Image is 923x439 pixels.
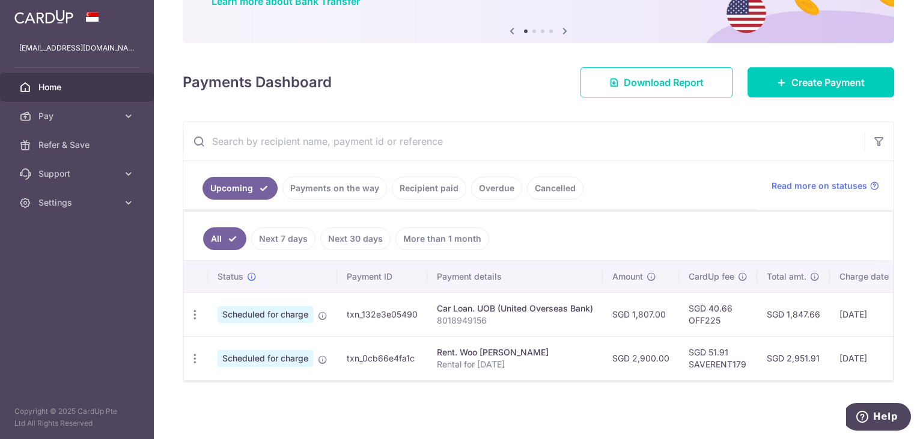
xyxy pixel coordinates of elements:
span: Home [38,81,118,93]
th: Payment ID [337,261,427,292]
span: Create Payment [791,75,865,90]
iframe: Opens a widget where you can find more information [846,403,911,433]
input: Search by recipient name, payment id or reference [183,122,865,161]
td: SGD 40.66 OFF225 [679,292,757,336]
td: SGD 1,807.00 [603,292,679,336]
p: 8018949156 [437,315,593,327]
span: Total amt. [767,271,806,283]
a: Next 30 days [320,227,391,250]
a: Recipient paid [392,177,466,200]
a: Overdue [471,177,522,200]
span: Scheduled for charge [218,350,313,367]
td: txn_0cb66e4fa1c [337,336,427,380]
span: Pay [38,110,118,122]
span: Read more on statuses [772,180,867,192]
td: SGD 2,951.91 [757,336,830,380]
span: Download Report [624,75,704,90]
td: SGD 2,900.00 [603,336,679,380]
a: Download Report [580,67,733,97]
td: SGD 1,847.66 [757,292,830,336]
td: txn_132e3e05490 [337,292,427,336]
span: CardUp fee [689,271,734,283]
a: Cancelled [527,177,583,200]
span: Refer & Save [38,139,118,151]
a: More than 1 month [395,227,489,250]
img: CardUp [14,10,73,24]
td: [DATE] [830,292,912,336]
a: Next 7 days [251,227,315,250]
th: Payment details [427,261,603,292]
span: Charge date [839,271,889,283]
span: Support [38,168,118,180]
td: [DATE] [830,336,912,380]
p: Rental for [DATE] [437,358,593,370]
a: Read more on statuses [772,180,879,192]
h4: Payments Dashboard [183,72,332,93]
span: Scheduled for charge [218,306,313,323]
a: Payments on the way [282,177,387,200]
p: [EMAIL_ADDRESS][DOMAIN_NAME] [19,42,135,54]
div: Rent. Woo [PERSON_NAME] [437,346,593,358]
span: Status [218,271,243,283]
span: Settings [38,197,118,209]
a: Upcoming [203,177,278,200]
td: SGD 51.91 SAVERENT179 [679,336,757,380]
span: Amount [612,271,643,283]
a: All [203,227,246,250]
div: Car Loan. UOB (United Overseas Bank) [437,302,593,315]
a: Create Payment [748,67,894,97]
